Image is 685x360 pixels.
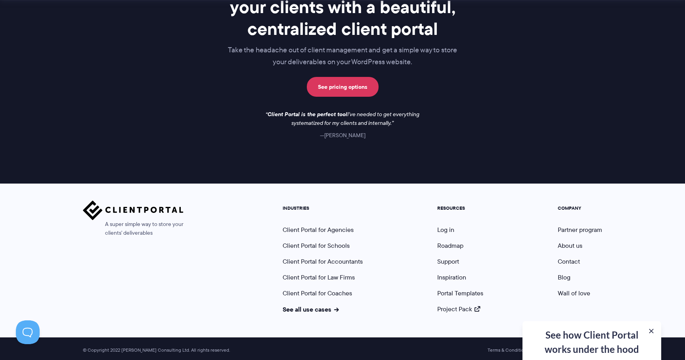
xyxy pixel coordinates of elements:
[558,241,582,250] a: About us
[283,273,355,282] a: Client Portal for Law Firms
[437,205,483,211] h5: RESOURCES
[259,110,426,128] p: I've needed to get everything systematized for my clients and internally.
[437,241,463,250] a: Roadmap
[437,273,466,282] a: Inspiration
[437,304,480,314] a: Project Pack
[283,289,352,298] a: Client Portal for Coaches
[320,131,365,139] cite: [PERSON_NAME]
[558,257,580,266] a: Contact
[16,320,40,344] iframe: Toggle Customer Support
[283,205,363,211] h5: INDUSTRIES
[437,225,454,234] a: Log in
[437,257,459,266] a: Support
[558,225,602,234] a: Partner program
[307,77,379,97] a: See pricing options
[283,241,350,250] a: Client Portal for Schools
[283,225,354,234] a: Client Portal for Agencies
[488,347,529,353] a: Terms & Conditions
[558,289,590,298] a: Wall of love
[283,257,363,266] a: Client Portal for Accountants
[83,220,184,237] span: A super simple way to store your clients' deliverables
[558,273,570,282] a: Blog
[283,304,339,314] a: See all use cases
[79,347,234,353] span: © Copyright 2022 [PERSON_NAME] Consulting Ltd. All rights reserved.
[437,289,483,298] a: Portal Templates
[268,110,347,119] strong: Client Portal is the perfect tool
[184,44,501,68] p: Take the headache out of client management and get a simple way to store your deliverables on you...
[558,205,602,211] h5: COMPANY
